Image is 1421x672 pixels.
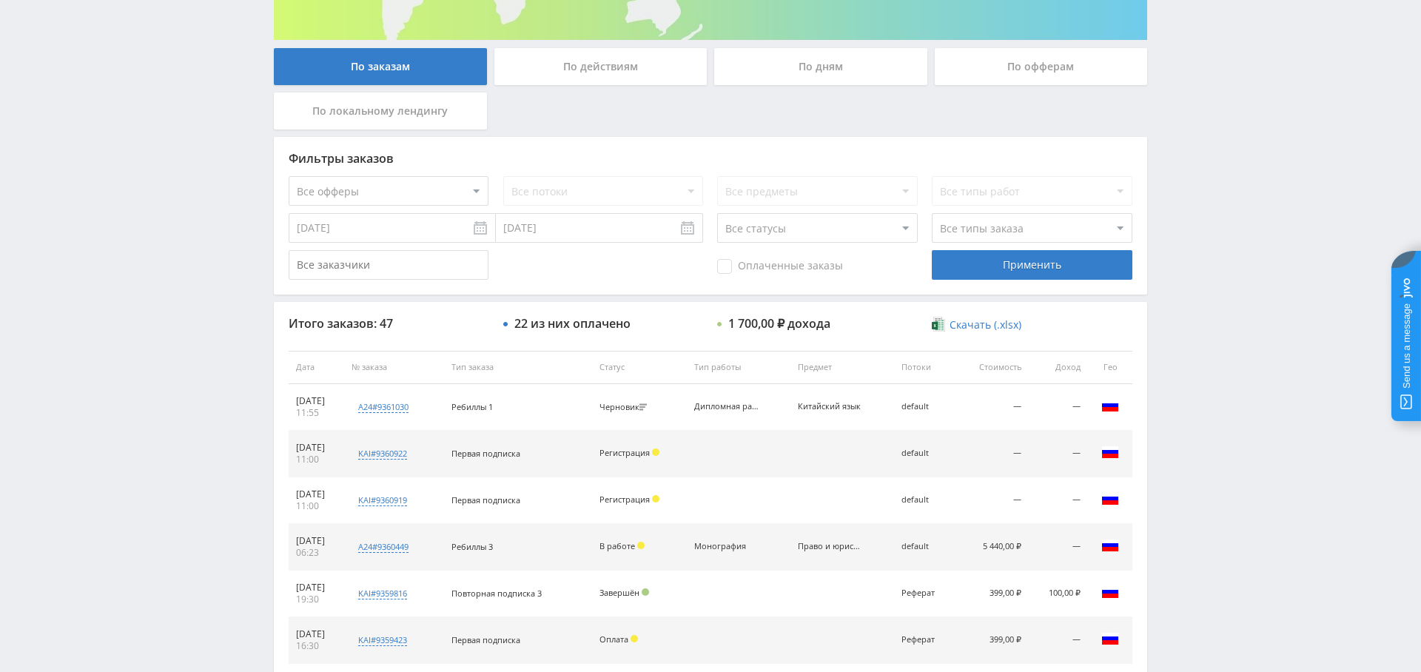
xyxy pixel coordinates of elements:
[444,351,592,384] th: Тип заказа
[798,402,864,411] div: Китайский язык
[296,582,337,594] div: [DATE]
[1029,571,1088,617] td: 100,00 ₽
[1101,397,1119,414] img: rus.png
[798,542,864,551] div: Право и юриспруденция
[358,588,407,599] div: kai#9359816
[790,351,894,384] th: Предмет
[289,317,488,330] div: Итого заказов: 47
[599,634,628,645] span: Оплата
[1029,431,1088,477] td: —
[955,431,1029,477] td: —
[637,542,645,549] span: Холд
[717,259,843,274] span: Оплаченные заказы
[1029,351,1088,384] th: Доход
[901,448,948,458] div: default
[955,384,1029,431] td: —
[358,634,407,646] div: kai#9359423
[599,403,651,412] div: Черновик
[1101,537,1119,554] img: rus.png
[451,401,493,412] span: Ребиллы 1
[599,540,635,551] span: В работе
[714,48,927,85] div: По дням
[652,495,659,503] span: Холд
[694,402,761,411] div: Дипломная работа
[358,448,407,460] div: kai#9360922
[451,588,542,599] span: Повторная подписка 3
[296,395,337,407] div: [DATE]
[932,317,944,332] img: xlsx
[296,594,337,605] div: 19:30
[955,524,1029,571] td: 5 440,00 ₽
[955,571,1029,617] td: 399,00 ₽
[1101,630,1119,648] img: rus.png
[1029,524,1088,571] td: —
[694,542,761,551] div: Монография
[901,495,948,505] div: default
[296,500,337,512] div: 11:00
[296,628,337,640] div: [DATE]
[451,494,520,505] span: Первая подписка
[494,48,708,85] div: По действиям
[1101,443,1119,461] img: rus.png
[1029,617,1088,664] td: —
[296,407,337,419] div: 11:55
[274,48,487,85] div: По заказам
[274,93,487,130] div: По локальному лендингу
[642,588,649,596] span: Подтвержден
[728,317,830,330] div: 1 700,00 ₽ дохода
[599,447,650,458] span: Регистрация
[514,317,631,330] div: 22 из них оплачено
[296,547,337,559] div: 06:23
[296,535,337,547] div: [DATE]
[358,541,409,553] div: a24#9360449
[932,250,1132,280] div: Применить
[451,448,520,459] span: Первая подписка
[289,152,1132,165] div: Фильтры заказов
[935,48,1148,85] div: По офферам
[631,635,638,642] span: Холд
[451,634,520,645] span: Первая подписка
[955,617,1029,664] td: 399,00 ₽
[289,351,344,384] th: Дата
[296,442,337,454] div: [DATE]
[296,488,337,500] div: [DATE]
[296,640,337,652] div: 16:30
[599,494,650,505] span: Регистрация
[901,588,948,598] div: Реферат
[950,319,1021,331] span: Скачать (.xlsx)
[1088,351,1132,384] th: Гео
[955,351,1029,384] th: Стоимость
[1029,477,1088,524] td: —
[592,351,687,384] th: Статус
[894,351,955,384] th: Потоки
[1029,384,1088,431] td: —
[932,317,1021,332] a: Скачать (.xlsx)
[955,477,1029,524] td: —
[901,635,948,645] div: Реферат
[344,351,444,384] th: № заказа
[901,542,948,551] div: default
[1101,490,1119,508] img: rus.png
[1101,583,1119,601] img: rus.png
[296,454,337,466] div: 11:00
[358,401,409,413] div: a24#9361030
[289,250,488,280] input: Все заказчики
[451,541,493,552] span: Ребиллы 3
[599,587,639,598] span: Завершён
[687,351,790,384] th: Тип работы
[901,402,948,411] div: default
[358,494,407,506] div: kai#9360919
[652,448,659,456] span: Холд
